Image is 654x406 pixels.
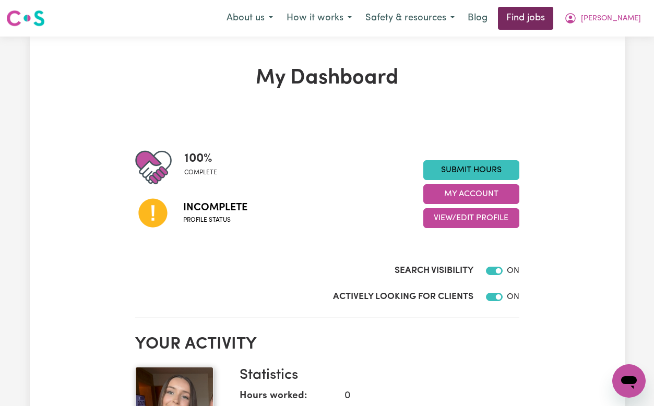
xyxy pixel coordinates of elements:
[184,149,225,186] div: Profile completeness: 100%
[423,160,519,180] a: Submit Hours
[557,7,648,29] button: My Account
[135,66,519,91] h1: My Dashboard
[423,208,519,228] button: View/Edit Profile
[6,9,45,28] img: Careseekers logo
[6,6,45,30] a: Careseekers logo
[184,168,217,177] span: complete
[280,7,359,29] button: How it works
[507,267,519,275] span: ON
[333,290,473,304] label: Actively Looking for Clients
[423,184,519,204] button: My Account
[336,389,511,404] dd: 0
[183,216,247,225] span: Profile status
[498,7,553,30] a: Find jobs
[581,13,641,25] span: [PERSON_NAME]
[395,264,473,278] label: Search Visibility
[240,367,511,385] h3: Statistics
[183,200,247,216] span: Incomplete
[135,335,519,354] h2: Your activity
[461,7,494,30] a: Blog
[359,7,461,29] button: Safety & resources
[507,293,519,301] span: ON
[220,7,280,29] button: About us
[612,364,646,398] iframe: Button to launch messaging window
[184,149,217,168] span: 100 %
